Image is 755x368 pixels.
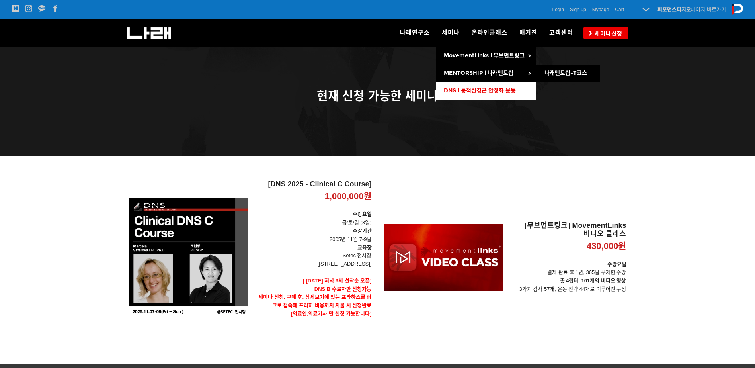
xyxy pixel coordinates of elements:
[317,89,438,102] span: 현재 신청 가능한 세미나
[254,210,372,227] p: 금/토/일 (3일)
[592,6,609,14] a: Mypage
[444,52,525,59] span: MovementLinks l 무브먼트링크
[258,294,372,308] strong: 세미나 신청, 구매 후, 상세보기에 있는 프라하스쿨 링크로 접속해 프라하 비용까지 지불 시 신청완료
[509,221,626,294] a: [무브먼트링크] MovementLinks 비디오 클래스 430,000원 수강요일결제 완료 후 1년, 365일 무제한 수강총 4챕터, 101개의 비디오 영상3가지 검사 57개,...
[302,278,371,284] strong: [ [DATE] 저녁 9시 선착순 오픈]
[436,65,536,82] a: MENTORSHIP l 나래멘토십
[560,278,626,284] strong: 총 4챕터, 101개의 비디오 영상
[436,47,536,65] a: MovementLinks l 무브먼트링크
[444,87,516,94] span: DNS l 동적신경근 안정화 운동
[436,19,466,47] a: 세미나
[519,29,537,36] span: 매거진
[466,19,513,47] a: 온라인클래스
[291,311,371,317] strong: [의료인,의료기사 만 신청 가능합니다]
[513,19,543,47] a: 매거진
[442,29,460,36] span: 세미나
[657,6,726,12] a: 퍼포먼스피지오페이지 바로가기
[615,6,624,14] a: Cart
[657,6,691,12] strong: 퍼포먼스피지오
[587,241,626,252] p: 430,000원
[592,29,622,37] span: 세미나신청
[570,6,586,14] a: Sign up
[254,252,372,260] p: Setec 전시장
[400,29,430,36] span: 나래연구소
[444,70,513,76] span: MENTORSHIP l 나래멘토십
[394,19,436,47] a: 나래연구소
[583,27,628,39] a: 세미나신청
[549,29,573,36] span: 고객센터
[544,70,587,76] span: 나래멘토십-T코스
[357,245,372,251] strong: 교육장
[325,191,372,202] p: 1,000,000원
[254,180,372,189] h2: [DNS 2025 - Clinical C Course]
[509,221,626,239] h2: [무브먼트링크] MovementLinks 비디오 클래스
[436,82,536,100] a: DNS l 동적신경근 안정화 운동
[509,277,626,294] p: 3가지 검사 57개, 운동 전략 44개로 이루어진 구성
[254,260,372,268] p: [[STREET_ADDRESS]]
[254,227,372,244] p: 2005년 11월 7-9일
[472,29,507,36] span: 온라인클래스
[254,180,372,335] a: [DNS 2025 - Clinical C Course] 1,000,000원 수강요일금/토/일 (3일)수강기간 2005년 11월 7-9일교육장Setec 전시장[[STREET_A...
[353,211,372,217] strong: 수강요일
[543,19,579,47] a: 고객센터
[509,260,626,277] p: 결제 완료 후 1년, 365일 무제한 수강
[607,261,626,267] strong: 수강요일
[536,65,600,82] a: 나래멘토십-T코스
[552,6,564,14] a: Login
[314,286,372,292] strong: DNS B 수료자만 신청가능
[353,228,372,234] strong: 수강기간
